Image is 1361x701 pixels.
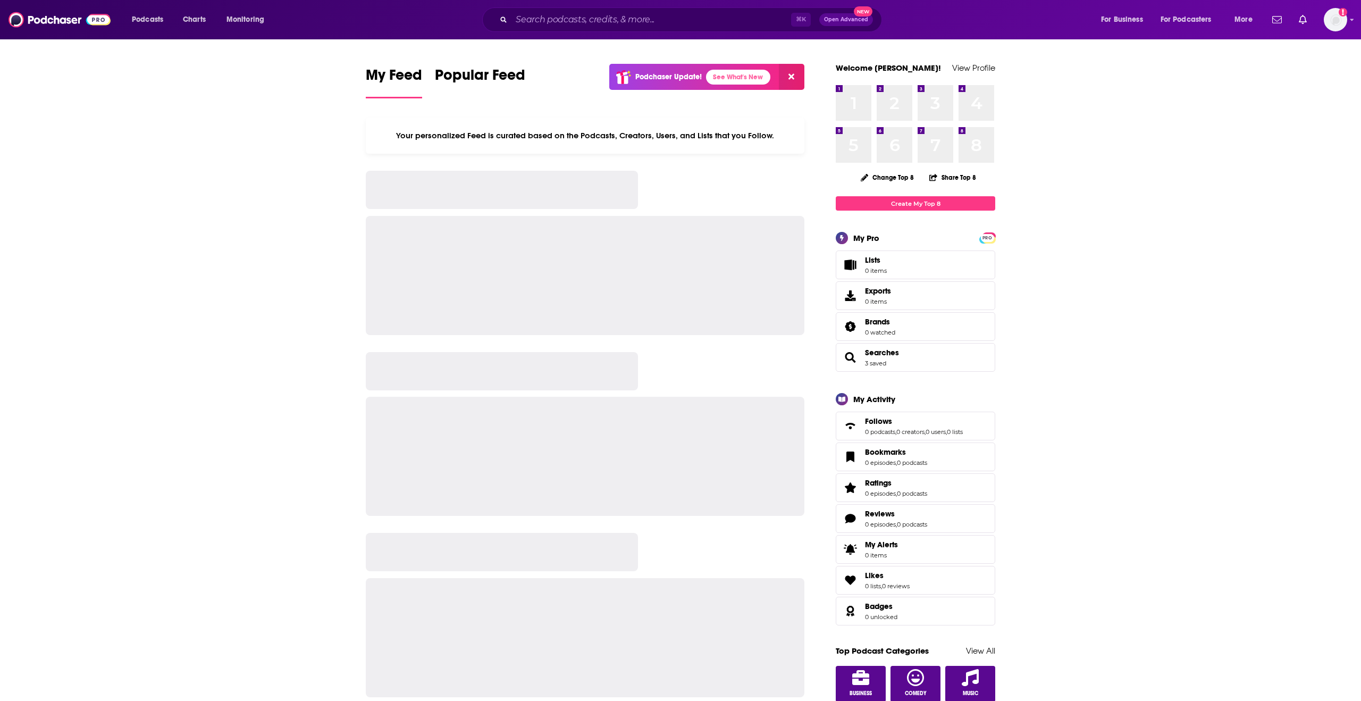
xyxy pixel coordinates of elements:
[839,449,861,464] a: Bookmarks
[1339,8,1347,16] svg: Add a profile image
[839,573,861,588] a: Likes
[836,312,995,341] span: Brands
[926,428,946,436] a: 0 users
[865,447,906,457] span: Bookmarks
[366,66,422,90] span: My Feed
[183,12,206,27] span: Charts
[819,13,873,26] button: Open AdvancedNew
[1094,11,1156,28] button: open menu
[865,360,886,367] a: 3 saved
[865,602,897,611] a: Badges
[905,690,927,697] span: Comedy
[865,267,887,274] span: 0 items
[839,350,861,365] a: Searches
[865,298,891,305] span: 0 items
[836,566,995,595] span: Likes
[635,72,702,81] p: Podchaser Update!
[1324,8,1347,31] button: Show profile menu
[865,416,963,426] a: Follows
[865,317,890,327] span: Brands
[925,428,926,436] span: ,
[824,17,868,22] span: Open Advanced
[366,118,804,154] div: Your personalized Feed is curated based on the Podcasts, Creators, Users, and Lists that you Follow.
[865,613,897,621] a: 0 unlocked
[124,11,177,28] button: open menu
[882,582,910,590] a: 0 reviews
[839,511,861,526] a: Reviews
[836,412,995,440] span: Follows
[1295,11,1311,29] a: Show notifications dropdown
[791,13,811,27] span: ⌘ K
[836,535,995,564] a: My Alerts
[981,234,994,242] span: PRO
[839,419,861,433] a: Follows
[9,10,111,30] img: Podchaser - Follow, Share and Rate Podcasts
[854,6,873,16] span: New
[1161,12,1212,27] span: For Podcasters
[865,255,880,265] span: Lists
[896,459,897,466] span: ,
[854,171,920,184] button: Change Top 8
[435,66,525,90] span: Popular Feed
[865,255,887,265] span: Lists
[219,11,278,28] button: open menu
[836,443,995,471] span: Bookmarks
[865,571,884,580] span: Likes
[511,11,791,28] input: Search podcasts, credits, & more...
[435,66,525,98] a: Popular Feed
[865,490,896,497] a: 0 episodes
[839,319,861,334] a: Brands
[947,428,963,436] a: 0 lists
[946,428,947,436] span: ,
[1268,11,1286,29] a: Show notifications dropdown
[865,478,892,488] span: Ratings
[706,70,770,85] a: See What's New
[1154,11,1227,28] button: open menu
[836,646,929,656] a: Top Podcast Categories
[865,509,895,519] span: Reviews
[853,233,879,243] div: My Pro
[865,329,895,336] a: 0 watched
[836,196,995,211] a: Create My Top 8
[865,348,899,357] a: Searches
[839,604,861,619] a: Badges
[865,286,891,296] span: Exports
[896,521,897,528] span: ,
[1101,12,1143,27] span: For Business
[839,257,861,272] span: Lists
[966,646,995,656] a: View All
[1227,11,1266,28] button: open menu
[1234,12,1253,27] span: More
[492,7,892,32] div: Search podcasts, credits, & more...
[865,317,895,327] a: Brands
[865,428,895,436] a: 0 podcasts
[865,540,898,549] span: My Alerts
[981,233,994,241] a: PRO
[952,63,995,73] a: View Profile
[865,521,896,528] a: 0 episodes
[865,478,927,488] a: Ratings
[132,12,163,27] span: Podcasts
[865,459,896,466] a: 0 episodes
[896,490,897,497] span: ,
[176,11,212,28] a: Charts
[881,582,882,590] span: ,
[839,542,861,557] span: My Alerts
[865,509,927,519] a: Reviews
[836,251,995,279] a: Lists
[896,428,925,436] a: 0 creators
[839,480,861,495] a: Ratings
[865,602,893,611] span: Badges
[865,571,910,580] a: Likes
[836,281,995,310] a: Exports
[853,394,895,404] div: My Activity
[836,597,995,625] span: Badges
[897,459,927,466] a: 0 podcasts
[865,582,881,590] a: 0 lists
[897,521,927,528] a: 0 podcasts
[897,490,927,497] a: 0 podcasts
